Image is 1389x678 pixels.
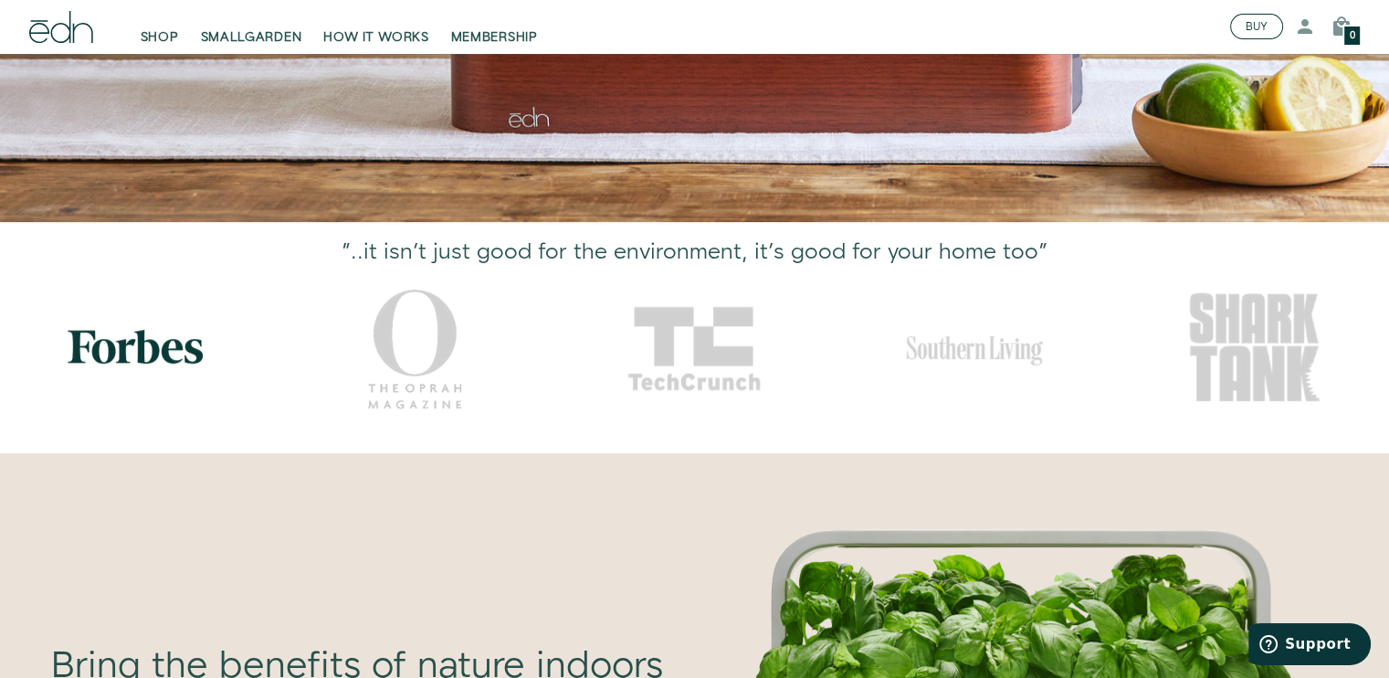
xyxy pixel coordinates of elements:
[451,29,538,48] span: MEMBERSHIP
[190,7,313,48] a: SMALLGARDEN
[18,240,1371,279] div: 1 / 5
[201,29,302,48] span: SMALLGARDEN
[559,280,829,417] div: 3 / 5
[839,280,1110,417] div: 4 / 5
[1119,280,1389,417] div: 5 / 5
[440,7,549,48] a: MEMBERSHIP
[1350,32,1355,42] span: 0
[312,7,439,48] a: HOW IT WORKS
[323,29,428,48] span: HOW IT WORKS
[1230,15,1283,40] button: BUY
[279,280,550,417] div: 2 / 5
[130,7,190,48] a: SHOP
[141,29,179,48] span: SHOP
[1248,623,1371,669] iframe: Opens a widget where you can find more information
[18,240,1371,264] h2: "..it isn't just good for the environment, it's good for your home too"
